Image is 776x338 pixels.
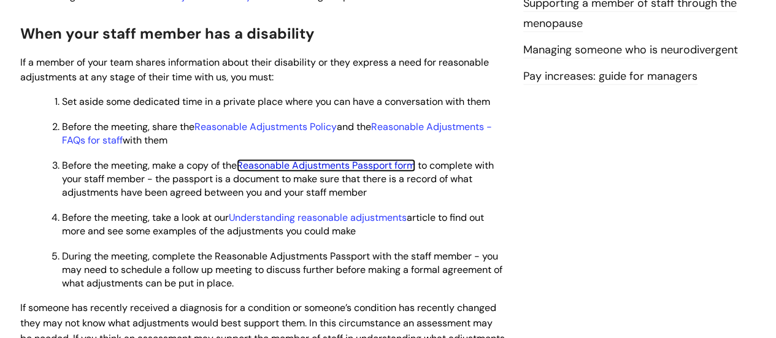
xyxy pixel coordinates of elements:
[20,24,315,43] span: When your staff member has a disability
[62,95,490,108] span: Set aside some dedicated time in a private place where you can have a conversation with them
[237,159,415,172] a: Reasonable Adjustments Passport form
[62,211,484,237] span: Before the meeting, take a look at our article to find out more and see some examples of the adju...
[62,120,492,147] span: Before the meeting, share the and the with them
[62,159,418,172] span: Before the meeting, make a copy of the
[62,120,492,147] a: Reasonable Adjustments - FAQs for staff
[229,211,407,224] a: Understanding reasonable adjustments
[194,120,337,133] a: Reasonable Adjustments Policy
[523,69,697,85] a: Pay increases: guide for managers
[523,42,738,58] a: Managing someone who is neurodivergent
[20,56,489,84] span: If a member of your team shares information about their disability or they express a need for rea...
[62,159,494,199] span: to complete with your staff member - the passport is a document to make sure that there is a reco...
[62,250,502,290] span: During the meeting, complete the Reasonable Adjustments Passport with the staff member - you may ...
